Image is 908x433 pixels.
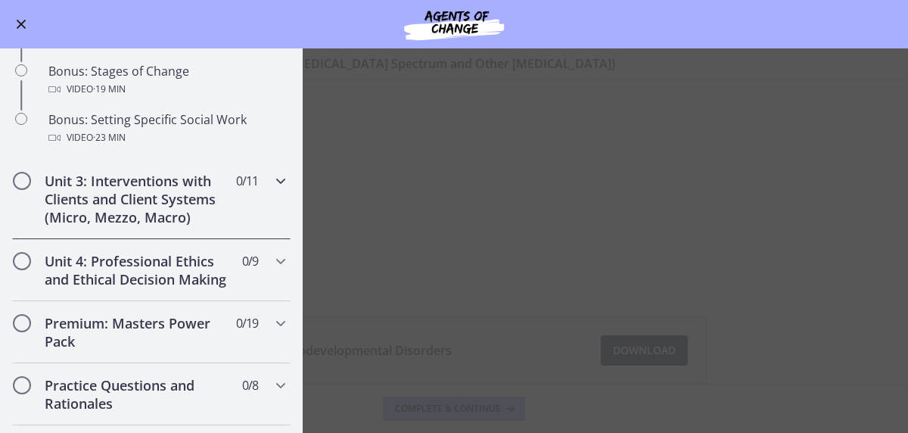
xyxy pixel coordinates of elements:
h2: Practice Questions and Rationales [45,376,229,413]
div: Bonus: Setting Specific Social Work [48,111,285,147]
h2: Unit 4: Professional Ethics and Ethical Decision Making [45,252,229,288]
div: Bonus: Stages of Change [48,62,285,98]
h2: Premium: Masters Power Pack [45,314,229,350]
img: Agents of Change Social Work Test Prep [363,6,545,42]
span: 0 / 8 [242,376,258,394]
div: Video [48,129,285,147]
h2: Unit 3: Interventions with Clients and Client Systems (Micro, Mezzo, Macro) [45,172,229,226]
span: 0 / 19 [236,314,258,332]
span: · 23 min [93,129,126,147]
div: Video [48,80,285,98]
span: 0 / 9 [242,252,258,270]
span: 0 / 11 [236,172,258,190]
span: · 19 min [93,80,126,98]
button: Enable menu [12,15,30,33]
